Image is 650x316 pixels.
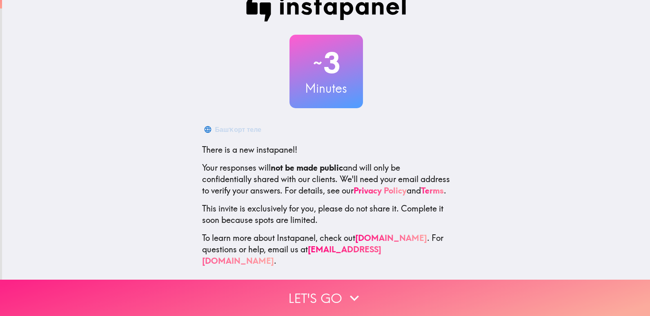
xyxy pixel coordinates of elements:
[215,124,262,135] div: Башҡорт теле
[271,162,343,173] b: not be made public
[289,46,363,80] h2: 3
[312,51,323,75] span: ~
[354,185,407,196] a: Privacy Policy
[202,162,450,196] p: Your responses will and will only be confidentially shared with our clients. We'll need your emai...
[202,244,381,266] a: [EMAIL_ADDRESS][DOMAIN_NAME]
[289,80,363,97] h3: Minutes
[421,185,444,196] a: Terms
[202,203,450,226] p: This invite is exclusively for you, please do not share it. Complete it soon because spots are li...
[202,145,297,155] span: There is a new instapanel!
[202,121,265,138] button: Башҡорт теле
[202,232,450,267] p: To learn more about Instapanel, check out . For questions or help, email us at .
[355,233,427,243] a: [DOMAIN_NAME]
